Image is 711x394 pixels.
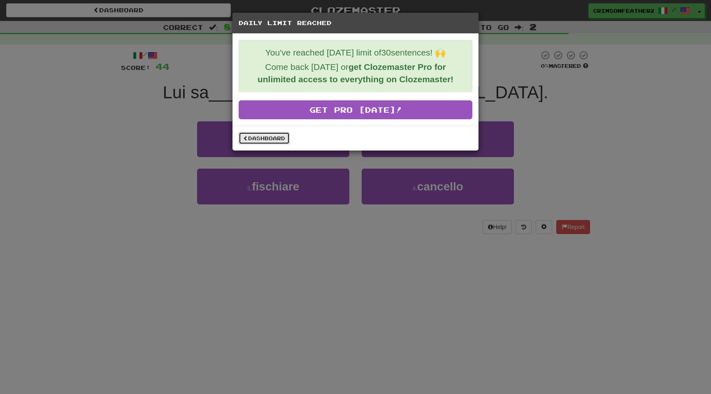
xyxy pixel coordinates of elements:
h5: Daily Limit Reached [239,19,472,27]
p: Come back [DATE] or [245,61,466,86]
strong: get Clozemaster Pro for unlimited access to everything on Clozemaster! [258,62,453,84]
a: Dashboard [239,132,290,144]
p: You've reached [DATE] limit of 30 sentences! 🙌 [245,46,466,59]
a: Get Pro [DATE]! [239,100,472,119]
